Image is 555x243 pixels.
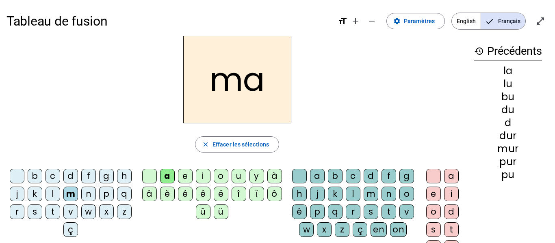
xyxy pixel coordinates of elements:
[267,187,282,201] div: ô
[28,204,42,219] div: s
[267,169,282,183] div: à
[202,141,209,148] mat-icon: close
[214,204,228,219] div: ü
[451,13,526,30] mat-button-toggle-group: Language selection
[426,222,441,237] div: s
[382,204,396,219] div: t
[474,79,542,89] div: lu
[160,187,175,201] div: è
[249,169,264,183] div: y
[364,13,380,29] button: Diminuer la taille de la police
[81,187,96,201] div: n
[393,17,401,25] mat-icon: settings
[444,204,459,219] div: d
[364,204,378,219] div: s
[404,16,435,26] span: Paramètres
[399,169,414,183] div: g
[310,169,325,183] div: a
[317,222,332,237] div: x
[292,187,307,201] div: h
[399,187,414,201] div: o
[444,187,459,201] div: i
[328,187,343,201] div: k
[426,204,441,219] div: o
[232,187,246,201] div: î
[183,36,291,123] h2: ma
[474,157,542,167] div: pur
[452,13,481,29] span: English
[335,222,349,237] div: z
[232,169,246,183] div: u
[474,170,542,180] div: pu
[474,131,542,141] div: dur
[28,169,42,183] div: b
[214,169,228,183] div: o
[196,187,210,201] div: ê
[99,169,114,183] div: g
[299,222,314,237] div: w
[444,222,459,237] div: t
[196,204,210,219] div: û
[474,46,484,56] mat-icon: history
[117,187,132,201] div: q
[117,204,132,219] div: z
[474,105,542,115] div: du
[196,169,210,183] div: i
[364,169,378,183] div: d
[212,140,269,149] span: Effacer les sélections
[292,204,307,219] div: é
[474,42,542,60] h3: Précédents
[347,13,364,29] button: Augmenter la taille de la police
[46,204,60,219] div: t
[351,16,360,26] mat-icon: add
[63,169,78,183] div: d
[367,16,377,26] mat-icon: remove
[426,187,441,201] div: e
[386,13,445,29] button: Paramètres
[195,136,279,153] button: Effacer les sélections
[328,204,343,219] div: q
[99,204,114,219] div: x
[310,204,325,219] div: p
[474,144,542,154] div: mur
[481,13,525,29] span: Français
[474,66,542,76] div: la
[214,187,228,201] div: ë
[10,187,24,201] div: j
[99,187,114,201] div: p
[28,187,42,201] div: k
[346,187,360,201] div: l
[390,222,407,237] div: on
[346,169,360,183] div: c
[444,169,459,183] div: a
[382,187,396,201] div: n
[353,222,367,237] div: ç
[310,187,325,201] div: j
[338,16,347,26] mat-icon: format_size
[399,204,414,219] div: v
[81,169,96,183] div: f
[46,187,60,201] div: l
[249,187,264,201] div: ï
[7,8,331,34] h1: Tableau de fusion
[474,92,542,102] div: bu
[532,13,548,29] button: Entrer en plein écran
[10,204,24,219] div: r
[535,16,545,26] mat-icon: open_in_full
[382,169,396,183] div: f
[117,169,132,183] div: h
[63,204,78,219] div: v
[142,187,157,201] div: â
[474,118,542,128] div: d
[63,222,78,237] div: ç
[364,187,378,201] div: m
[178,169,193,183] div: e
[371,222,387,237] div: en
[328,169,343,183] div: b
[63,187,78,201] div: m
[46,169,60,183] div: c
[346,204,360,219] div: r
[160,169,175,183] div: a
[178,187,193,201] div: é
[81,204,96,219] div: w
